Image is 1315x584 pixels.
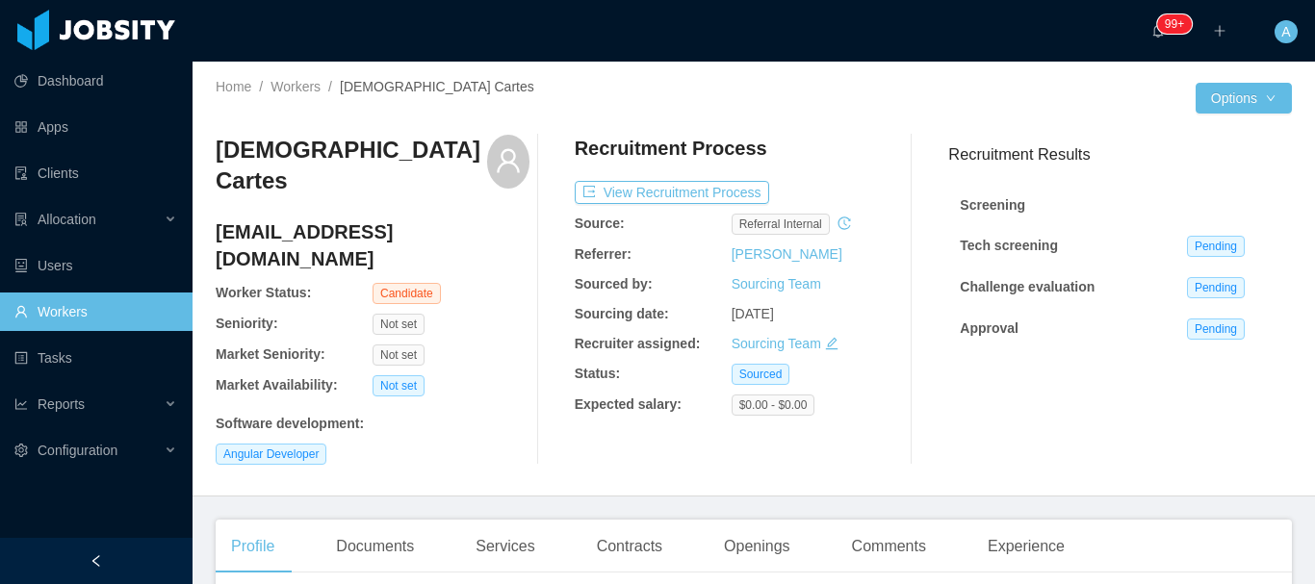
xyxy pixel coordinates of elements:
a: icon: auditClients [14,154,177,192]
b: Recruiter assigned: [575,336,701,351]
i: icon: history [838,216,851,230]
a: Sourcing Team [732,336,821,351]
h4: [EMAIL_ADDRESS][DOMAIN_NAME] [216,218,529,272]
b: Status: [575,366,620,381]
b: Market Seniority: [216,346,325,362]
i: icon: line-chart [14,397,28,411]
span: Not set [373,344,425,366]
div: Openings [709,520,806,573]
strong: Screening [960,197,1025,213]
button: icon: exportView Recruitment Process [575,181,769,204]
span: Pending [1187,236,1245,257]
h3: [DEMOGRAPHIC_DATA] Cartes [216,135,487,197]
a: icon: profileTasks [14,339,177,377]
span: / [259,79,263,94]
b: Software development : [216,416,364,431]
span: / [328,79,332,94]
span: Pending [1187,277,1245,298]
div: Experience [972,520,1080,573]
i: icon: plus [1213,24,1226,38]
span: Configuration [38,443,117,458]
span: Pending [1187,318,1245,340]
a: icon: exportView Recruitment Process [575,185,769,200]
div: Services [460,520,550,573]
b: Sourced by: [575,276,653,292]
strong: Approval [960,320,1018,336]
span: Sourced [732,364,790,385]
div: Documents [321,520,429,573]
i: icon: user [495,147,522,174]
span: A [1281,20,1290,43]
i: icon: setting [14,444,28,457]
strong: Tech screening [960,238,1058,253]
a: Home [216,79,251,94]
b: Seniority: [216,316,278,331]
a: icon: pie-chartDashboard [14,62,177,100]
a: icon: userWorkers [14,292,177,331]
div: Profile [216,520,290,573]
span: Not set [373,314,425,335]
sup: 157 [1157,14,1192,34]
i: icon: edit [825,337,838,350]
span: $0.00 - $0.00 [732,394,815,416]
b: Worker Status: [216,285,311,300]
span: [DATE] [732,306,774,321]
i: icon: solution [14,213,28,226]
span: Referral internal [732,214,830,235]
h3: Recruitment Results [948,142,1292,166]
h4: Recruitment Process [575,135,767,162]
i: icon: bell [1151,24,1165,38]
strong: Challenge evaluation [960,279,1095,294]
a: [PERSON_NAME] [732,246,842,262]
a: icon: appstoreApps [14,108,177,146]
div: Contracts [581,520,678,573]
span: Candidate [373,283,441,304]
a: icon: robotUsers [14,246,177,285]
a: Sourcing Team [732,276,821,292]
span: [DEMOGRAPHIC_DATA] Cartes [340,79,534,94]
b: Market Availability: [216,377,338,393]
a: Workers [271,79,321,94]
b: Sourcing date: [575,306,669,321]
b: Expected salary: [575,396,682,412]
span: Reports [38,396,85,412]
b: Referrer: [575,246,632,262]
div: Comments [837,520,941,573]
button: Optionsicon: down [1196,83,1292,114]
span: Angular Developer [216,444,326,465]
span: Allocation [38,212,96,227]
span: Not set [373,375,425,396]
b: Source: [575,216,625,231]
